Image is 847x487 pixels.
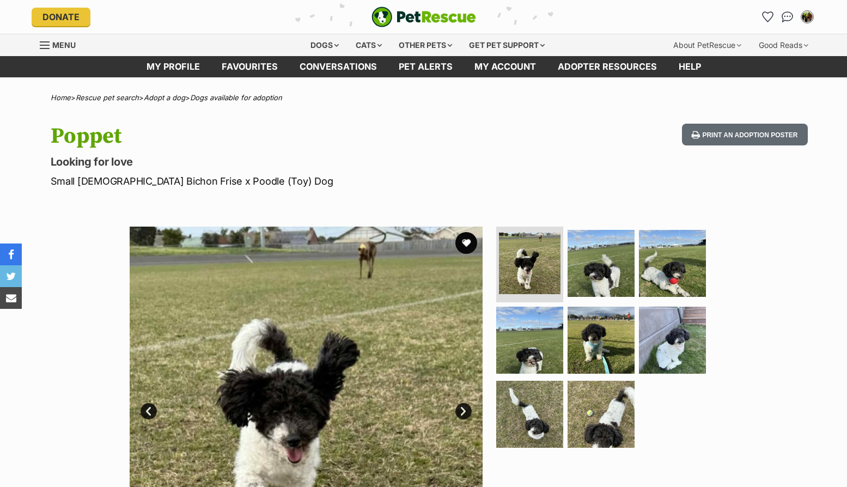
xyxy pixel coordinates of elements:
[51,154,511,169] p: Looking for love
[40,34,83,54] a: Menu
[547,56,668,77] a: Adopter resources
[52,40,76,50] span: Menu
[464,56,547,77] a: My account
[391,34,460,56] div: Other pets
[303,34,346,56] div: Dogs
[371,7,476,27] a: PetRescue
[23,94,824,102] div: > > >
[388,56,464,77] a: Pet alerts
[782,11,793,22] img: chat-41dd97257d64d25036548639549fe6c8038ab92f7586957e7f3b1b290dea8141.svg
[76,93,139,102] a: Rescue pet search
[639,307,706,374] img: Photo of Poppet
[759,8,816,26] ul: Account quick links
[666,34,749,56] div: About PetRescue
[759,8,777,26] a: Favourites
[568,230,635,297] img: Photo of Poppet
[455,232,477,254] button: favourite
[499,233,560,294] img: Photo of Poppet
[568,307,635,374] img: Photo of Poppet
[682,124,807,146] button: Print an adoption poster
[639,230,706,297] img: Photo of Poppet
[141,403,157,419] a: Prev
[51,174,511,188] p: Small [DEMOGRAPHIC_DATA] Bichon Frise x Poodle (Toy) Dog
[371,7,476,27] img: logo-e224e6f780fb5917bec1dbf3a21bbac754714ae5b6737aabdf751b685950b380.svg
[190,93,282,102] a: Dogs available for adoption
[32,8,90,26] a: Donate
[779,8,796,26] a: Conversations
[136,56,211,77] a: My profile
[496,307,563,374] img: Photo of Poppet
[348,34,389,56] div: Cats
[211,56,289,77] a: Favourites
[51,124,511,149] h1: Poppet
[799,8,816,26] button: My account
[144,93,185,102] a: Adopt a dog
[751,34,816,56] div: Good Reads
[802,11,813,22] img: Emma Ballan profile pic
[668,56,712,77] a: Help
[568,381,635,448] img: Photo of Poppet
[289,56,388,77] a: conversations
[455,403,472,419] a: Next
[461,34,552,56] div: Get pet support
[496,381,563,448] img: Photo of Poppet
[51,93,71,102] a: Home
